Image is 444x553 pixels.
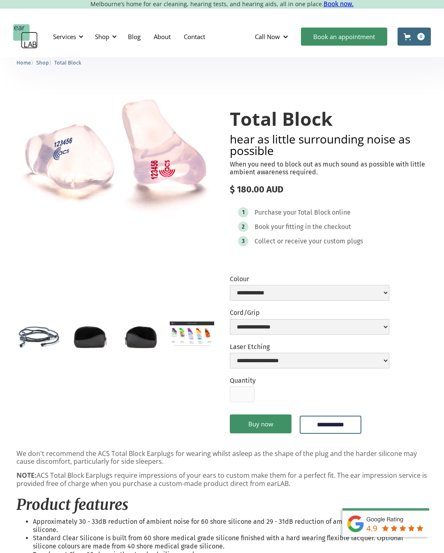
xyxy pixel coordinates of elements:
[254,223,351,231] div: Book your fitting in the checkout
[398,28,431,46] a: Open cart
[230,109,428,129] h1: Total Block
[16,92,214,223] img: Total Block
[230,343,389,351] label: Laser Etching
[33,518,428,534] li: Approximately 30 - 33dB reduction of ambient noise for 60 shore silicone and 29 - 31dB reduction ...
[33,534,428,551] li: Standard Clear Silicone is built from 60 shore medical grade silicone finished with a hard wearin...
[230,160,428,176] p: When you need to block out as much sound as possible with little ambient awareness required.
[16,92,214,223] a: open lightbox
[248,24,297,49] div: Call Now
[54,60,81,66] span: Total Block
[16,450,428,465] p: We don't recommend the ACS Total Block Earplugs for wearing whilst asleep as the shape of the plu...
[13,24,38,49] a: home
[230,414,291,433] a: Buy now
[36,58,54,67] li: 〉
[121,25,147,49] a: Blog
[54,58,81,66] a: Total Block
[95,32,109,41] div: Shop
[36,60,49,66] span: Shop
[230,309,389,317] label: Cord/Grip
[16,495,128,514] em: Product features
[230,377,256,384] label: Quantity
[242,224,245,230] div: 2
[301,28,387,46] a: Book an appointment
[119,322,163,351] a: open lightbox
[332,208,351,217] div: online
[230,133,428,156] h2: hear as little surrounding noise as possible
[177,25,212,49] a: Contact
[16,472,428,487] p: ACS Total Block Earplugs require impressions of your ears to custom make them for a perfect fit. ...
[90,24,119,49] div: Shop
[255,32,280,41] div: Call Now
[36,58,49,66] a: Shop
[53,32,76,41] div: Services
[170,322,214,347] a: open lightbox
[254,208,296,217] div: Purchase your
[16,58,36,67] li: 〉
[16,322,61,351] a: open lightbox
[48,24,86,49] div: Services
[230,184,428,195] div: $ 180.00 AUD
[254,237,363,245] div: Collect or receive your custom plugs
[67,322,112,351] a: open lightbox
[16,58,31,66] a: Home
[417,33,425,40] div: 0
[230,275,389,283] label: Colour
[16,60,31,66] span: Home
[242,209,245,215] div: 1
[16,471,37,480] strong: NOTE:
[147,25,177,49] a: About
[242,238,245,244] div: 3
[298,208,331,217] div: Total Block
